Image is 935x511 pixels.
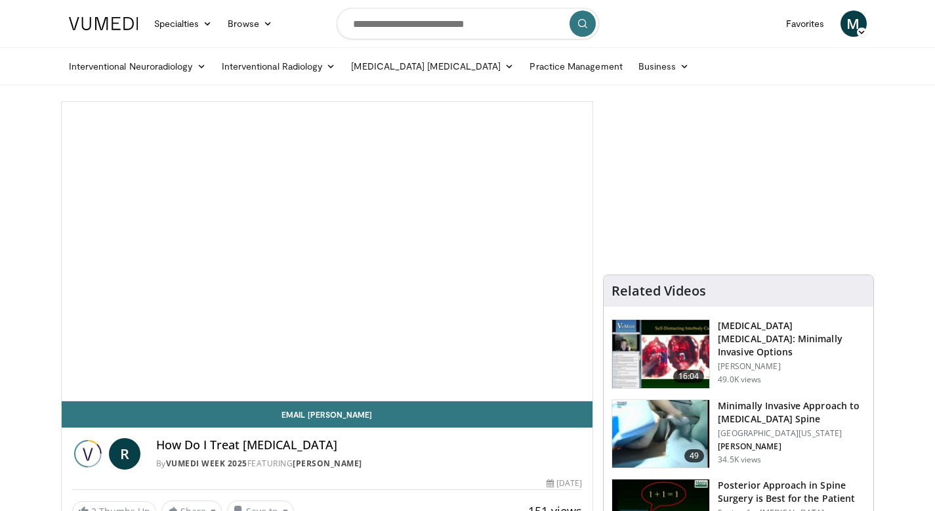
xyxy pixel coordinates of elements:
[612,319,865,389] a: 16:04 [MEDICAL_DATA] [MEDICAL_DATA]: Minimally Invasive Options [PERSON_NAME] 49.0K views
[146,11,220,37] a: Specialties
[718,455,761,465] p: 34.5K views
[220,11,280,37] a: Browse
[718,479,865,505] h3: Posterior Approach in Spine Surgery is Best for the Patient
[156,458,583,470] div: By FEATURING
[156,438,583,453] h4: How Do I Treat [MEDICAL_DATA]
[612,283,706,299] h4: Related Videos
[69,17,138,30] img: VuMedi Logo
[612,399,865,469] a: 49 Minimally Invasive Approach to [MEDICAL_DATA] Spine [GEOGRAPHIC_DATA][US_STATE] [PERSON_NAME] ...
[718,441,865,452] p: [PERSON_NAME]
[640,101,838,267] iframe: Advertisement
[673,370,705,383] span: 16:04
[718,374,761,385] p: 49.0K views
[109,438,140,470] a: R
[778,11,833,37] a: Favorites
[61,53,214,79] a: Interventional Neuroradiology
[343,53,522,79] a: [MEDICAL_DATA] [MEDICAL_DATA]
[62,401,593,428] a: Email [PERSON_NAME]
[337,8,599,39] input: Search topics, interventions
[684,449,704,462] span: 49
[718,361,865,372] p: [PERSON_NAME]
[214,53,344,79] a: Interventional Radiology
[612,320,709,388] img: 9f1438f7-b5aa-4a55-ab7b-c34f90e48e66.150x105_q85_crop-smart_upscale.jpg
[718,428,865,439] p: [GEOGRAPHIC_DATA][US_STATE]
[62,102,593,401] video-js: Video Player
[293,458,362,469] a: [PERSON_NAME]
[166,458,247,469] a: Vumedi Week 2025
[841,11,867,37] a: M
[631,53,697,79] a: Business
[72,438,104,470] img: Vumedi Week 2025
[612,400,709,468] img: 38787_0000_3.png.150x105_q85_crop-smart_upscale.jpg
[718,319,865,359] h3: [MEDICAL_DATA] [MEDICAL_DATA]: Minimally Invasive Options
[547,478,582,489] div: [DATE]
[718,399,865,426] h3: Minimally Invasive Approach to [MEDICAL_DATA] Spine
[522,53,630,79] a: Practice Management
